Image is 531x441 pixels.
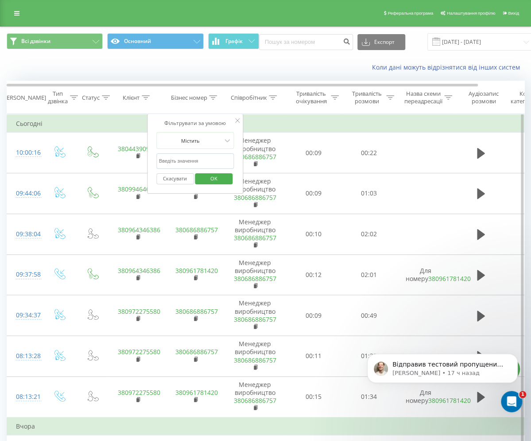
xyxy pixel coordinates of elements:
[388,11,433,16] span: Реферальна програма
[354,335,531,417] iframe: Intercom notifications сообщение
[372,63,524,71] a: Коли дані можуть відрізнятися вiд інших систем
[16,307,34,324] div: 09:34:37
[118,347,160,356] a: 380972275580
[447,11,495,16] span: Налаштування профілю
[21,38,50,45] span: Всі дзвінки
[118,144,160,153] a: 380443909194
[341,376,397,417] td: 01:34
[175,226,218,234] a: 380686886757
[175,388,218,397] a: 380961781420
[118,226,160,234] a: 380964346386
[462,90,505,105] div: Аудіозапис розмови
[234,315,276,324] a: 380686886757
[225,38,243,44] span: Графік
[118,388,160,397] a: 380972275580
[175,347,218,356] a: 380686886757
[294,90,329,105] div: Тривалість очікування
[234,356,276,364] a: 380686886757
[16,266,34,283] div: 09:37:58
[341,295,397,336] td: 00:49
[224,295,286,336] td: Менеджер виробництво
[286,254,341,295] td: 00:12
[224,133,286,173] td: Менеджер виробництво
[234,152,276,161] a: 380686886757
[224,173,286,214] td: Менеджер виробництво
[156,173,194,184] button: Скасувати
[286,336,341,377] td: 00:11
[341,254,397,295] td: 02:01
[224,214,286,254] td: Менеджер виробництво
[286,173,341,214] td: 00:09
[501,391,522,412] iframe: Intercom live chat
[286,133,341,173] td: 00:09
[224,376,286,417] td: Менеджер виробництво
[357,34,405,50] button: Експорт
[118,185,160,193] a: 380994646830
[508,11,519,16] span: Вихід
[16,388,34,406] div: 08:13:21
[208,33,259,49] button: Графік
[16,144,34,161] div: 10:00:16
[224,336,286,377] td: Менеджер виробництво
[234,396,276,405] a: 380686886757
[156,153,234,169] input: Введіть значення
[175,307,218,316] a: 380686886757
[286,214,341,254] td: 00:10
[82,94,100,101] div: Статус
[341,214,397,254] td: 02:02
[404,90,442,105] div: Назва схеми переадресації
[118,307,160,316] a: 380972275580
[428,274,471,283] a: 380961781420
[397,254,454,295] td: Для номеру
[286,295,341,336] td: 00:09
[1,94,46,101] div: [PERSON_NAME]
[123,94,140,101] div: Клієнт
[519,391,526,398] span: 1
[202,172,226,185] span: OK
[341,336,397,377] td: 01:35
[16,347,34,365] div: 08:13:28
[224,254,286,295] td: Менеджер виробництво
[286,376,341,417] td: 00:15
[259,34,353,50] input: Пошук за номером
[107,33,203,49] button: Основний
[349,90,384,105] div: Тривалість розмови
[234,193,276,202] a: 380686886757
[341,173,397,214] td: 01:03
[195,173,233,184] button: OK
[175,266,218,275] a: 380961781420
[7,33,103,49] button: Всі дзвінки
[16,226,34,243] div: 09:38:04
[234,234,276,242] a: 380686886757
[230,94,267,101] div: Співробітник
[341,133,397,173] td: 00:22
[16,185,34,202] div: 09:44:06
[48,90,68,105] div: Тип дзвінка
[156,119,234,128] div: Фільтрувати за умовою
[171,94,207,101] div: Бізнес номер
[234,274,276,283] a: 380686886757
[118,266,160,275] a: 380964346386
